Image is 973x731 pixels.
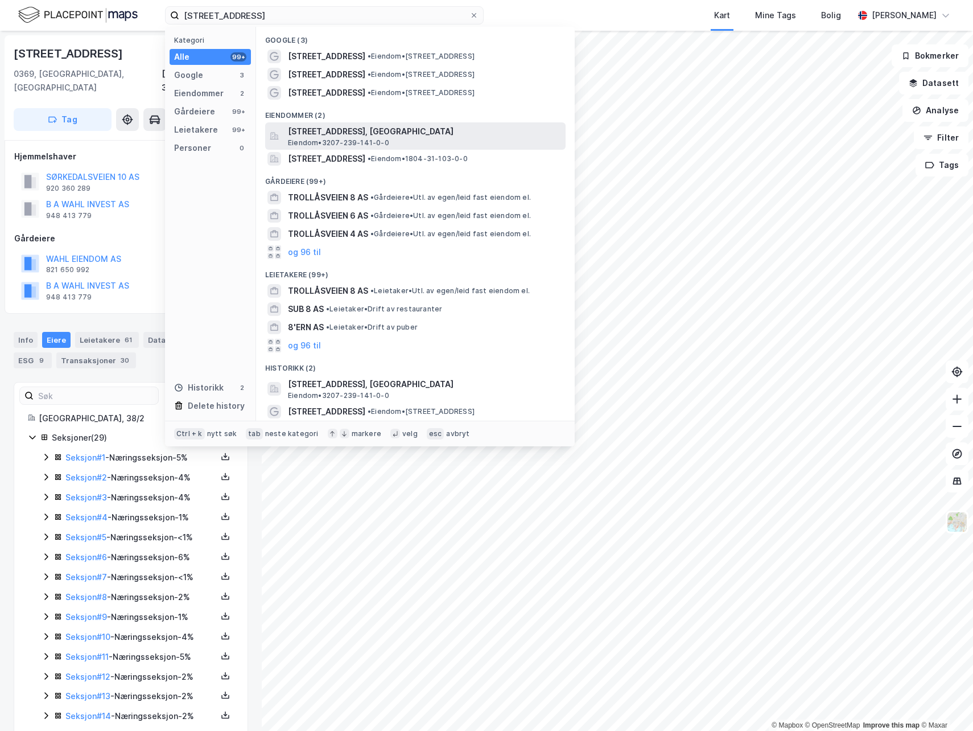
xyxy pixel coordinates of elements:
div: Transaksjoner [56,352,136,368]
div: - Næringsseksjon - 5% [65,451,217,465]
div: - Næringsseksjon - 2% [65,670,217,684]
a: Seksjon#3 [65,492,107,502]
div: - Næringsseksjon - 1% [65,610,217,624]
button: Analyse [902,99,968,122]
div: Google [174,68,203,82]
div: - Næringsseksjon - <1% [65,570,217,584]
div: 99+ [230,125,246,134]
div: Hjemmelshaver [14,150,248,163]
a: Seksjon#14 [65,711,111,721]
div: 948 413 779 [46,211,92,220]
a: OpenStreetMap [805,721,860,729]
div: Google (3) [256,27,575,47]
button: Tags [916,154,968,176]
span: TROLLÅSVEIEN 6 AS [288,209,368,223]
div: avbryt [446,429,469,438]
div: Eiendommer [174,87,224,100]
iframe: Chat Widget [916,676,973,731]
input: Søk [34,387,158,404]
span: [STREET_ADDRESS] [288,86,365,100]
div: 2 [237,89,246,98]
div: 0 [237,143,246,153]
div: markere [352,429,381,438]
span: Eiendom • [STREET_ADDRESS] [368,88,475,97]
div: Personer [174,141,211,155]
div: Gårdeiere [174,105,215,118]
div: 30 [118,355,131,366]
a: Seksjon#5 [65,532,106,542]
a: Seksjon#2 [65,473,107,482]
span: Gårdeiere • Utl. av egen/leid fast eiendom el. [370,229,531,239]
a: Seksjon#13 [65,691,110,701]
div: Mine Tags [755,9,796,22]
span: • [370,286,374,295]
div: Kart [714,9,730,22]
div: - Næringsseksjon - 5% [65,650,217,664]
a: Improve this map [863,721,920,729]
div: - Næringsseksjon - 2% [65,689,217,703]
a: Seksjon#11 [65,652,109,662]
div: Eiere [42,332,71,348]
span: TROLLÅSVEIEN 8 AS [288,191,368,204]
div: Leietakere (99+) [256,261,575,282]
a: Seksjon#1 [65,453,105,462]
a: Seksjon#12 [65,672,110,681]
div: 3 [237,71,246,80]
div: - Næringsseksjon - 4% [65,491,217,504]
div: [STREET_ADDRESS] [14,44,125,63]
span: Eiendom • 3207-239-141-0-0 [288,391,389,400]
span: SUB 8 AS [288,302,324,316]
div: 61 [122,334,134,346]
a: Mapbox [772,721,803,729]
span: Eiendom • [STREET_ADDRESS] [368,70,475,79]
div: 99+ [230,52,246,61]
span: [STREET_ADDRESS] [288,152,365,166]
div: velg [402,429,418,438]
span: Leietaker • Drift av puber [326,323,418,332]
span: [STREET_ADDRESS] [288,68,365,81]
span: • [326,323,329,331]
span: Eiendom • [STREET_ADDRESS] [368,407,475,416]
span: [STREET_ADDRESS] [288,405,365,418]
a: Seksjon#4 [65,512,108,522]
div: 99+ [230,107,246,116]
button: og 96 til [288,245,321,259]
div: 9 [36,355,47,366]
button: Tag [14,108,112,131]
div: neste kategori [265,429,319,438]
div: - Næringsseksjon - 2% [65,590,217,604]
div: Leietakere [75,332,139,348]
div: - Næringsseksjon - 4% [65,630,217,644]
div: - Næringsseksjon - <1% [65,531,217,544]
div: 948 413 779 [46,293,92,302]
div: Ctrl + k [174,428,205,440]
div: Gårdeiere [14,232,248,245]
span: • [370,229,374,238]
span: Eiendom • 1804-31-103-0-0 [368,154,468,163]
span: Leietaker • Drift av restauranter [326,305,442,314]
div: Historikk (2) [256,355,575,375]
div: - Næringsseksjon - 6% [65,551,217,564]
div: [GEOGRAPHIC_DATA], 38/2 [39,412,234,425]
span: [STREET_ADDRESS], [GEOGRAPHIC_DATA] [288,125,561,138]
span: Gårdeiere • Utl. av egen/leid fast eiendom el. [370,211,531,220]
div: Bolig [821,9,841,22]
span: Eiendom • [STREET_ADDRESS] [368,52,475,61]
div: Eiendommer (2) [256,102,575,122]
a: Seksjon#9 [65,612,107,622]
button: Bokmerker [892,44,968,67]
span: • [368,52,371,60]
a: Seksjon#10 [65,632,110,642]
img: logo.f888ab2527a4732fd821a326f86c7f29.svg [18,5,138,25]
span: • [368,154,371,163]
span: Gårdeiere • Utl. av egen/leid fast eiendom el. [370,193,531,202]
div: Kategori [174,36,251,44]
div: 920 360 289 [46,184,90,193]
span: Leietaker • Utl. av egen/leid fast eiendom el. [370,286,530,295]
div: Delete history [188,399,245,413]
div: tab [246,428,263,440]
div: - Næringsseksjon - 1% [65,511,217,524]
div: Historikk [174,381,224,395]
div: 821 650 992 [46,265,89,274]
a: Seksjon#6 [65,552,107,562]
